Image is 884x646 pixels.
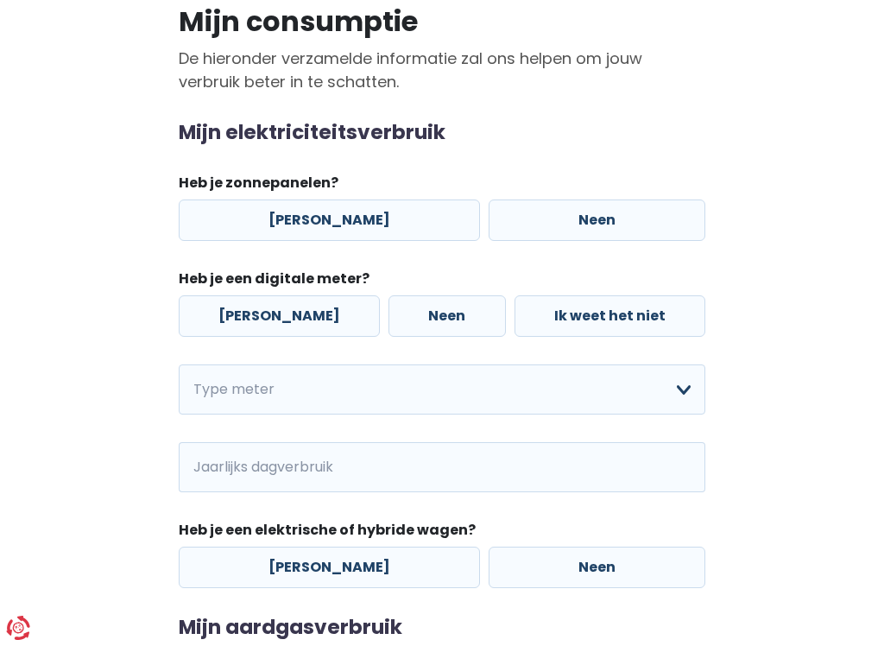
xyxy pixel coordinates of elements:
label: [PERSON_NAME] [179,547,480,588]
p: De hieronder verzamelde informatie zal ons helpen om jouw verbruik beter in te schatten. [179,47,705,93]
label: Neen [388,295,505,337]
label: [PERSON_NAME] [179,199,480,241]
h2: Mijn aardgasverbruik [179,616,705,640]
legend: Heb je zonnepanelen? [179,173,705,199]
label: [PERSON_NAME] [179,295,380,337]
label: Ik weet het niet [515,295,705,337]
h2: Mijn elektriciteitsverbruik [179,121,705,145]
label: Neen [489,547,705,588]
legend: Heb je een digitale meter? [179,269,705,295]
label: Neen [489,199,705,241]
legend: Heb je een elektrische of hybride wagen? [179,520,705,547]
span: kWh [179,442,226,492]
h1: Mijn consumptie [179,5,705,38]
